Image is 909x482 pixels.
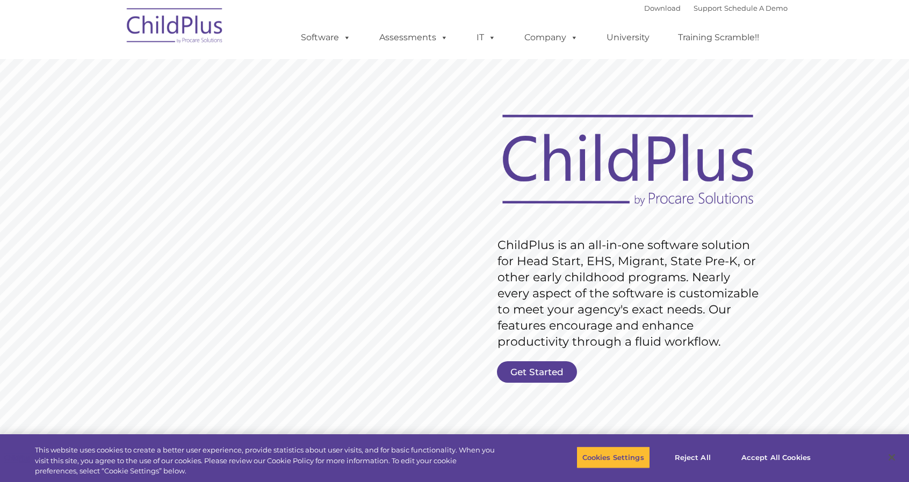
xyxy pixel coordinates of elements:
button: Close [880,446,904,469]
rs-layer: ChildPlus is an all-in-one software solution for Head Start, EHS, Migrant, State Pre-K, or other ... [497,237,764,350]
font: | [644,4,788,12]
div: This website uses cookies to create a better user experience, provide statistics about user visit... [35,445,500,477]
button: Accept All Cookies [735,446,817,469]
img: ChildPlus by Procare Solutions [121,1,229,54]
a: Assessments [369,27,459,48]
a: Schedule A Demo [724,4,788,12]
a: Training Scramble!! [667,27,770,48]
a: Software [290,27,362,48]
button: Reject All [659,446,726,469]
a: Company [514,27,589,48]
a: University [596,27,660,48]
a: Get Started [497,361,577,383]
a: Support [694,4,722,12]
button: Cookies Settings [576,446,650,469]
a: IT [466,27,507,48]
a: Download [644,4,681,12]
